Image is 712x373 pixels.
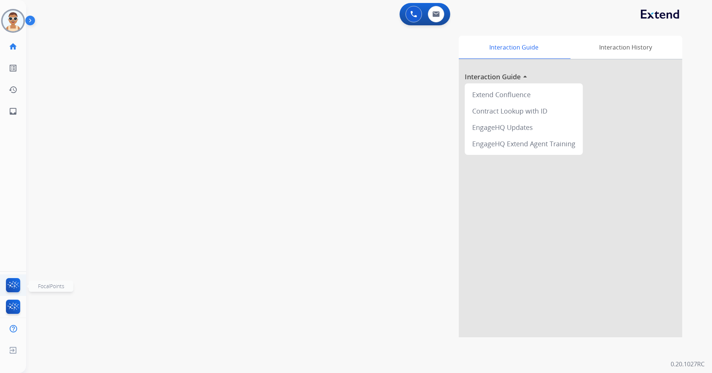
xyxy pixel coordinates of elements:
[3,10,23,31] img: avatar
[671,360,705,369] p: 0.20.1027RC
[9,64,18,73] mat-icon: list_alt
[38,283,64,290] span: FocalPoints
[468,119,580,136] div: EngageHQ Updates
[468,86,580,103] div: Extend Confluence
[468,136,580,152] div: EngageHQ Extend Agent Training
[9,107,18,116] mat-icon: inbox
[9,42,18,51] mat-icon: home
[468,103,580,119] div: Contract Lookup with ID
[569,36,682,59] div: Interaction History
[459,36,569,59] div: Interaction Guide
[9,85,18,94] mat-icon: history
